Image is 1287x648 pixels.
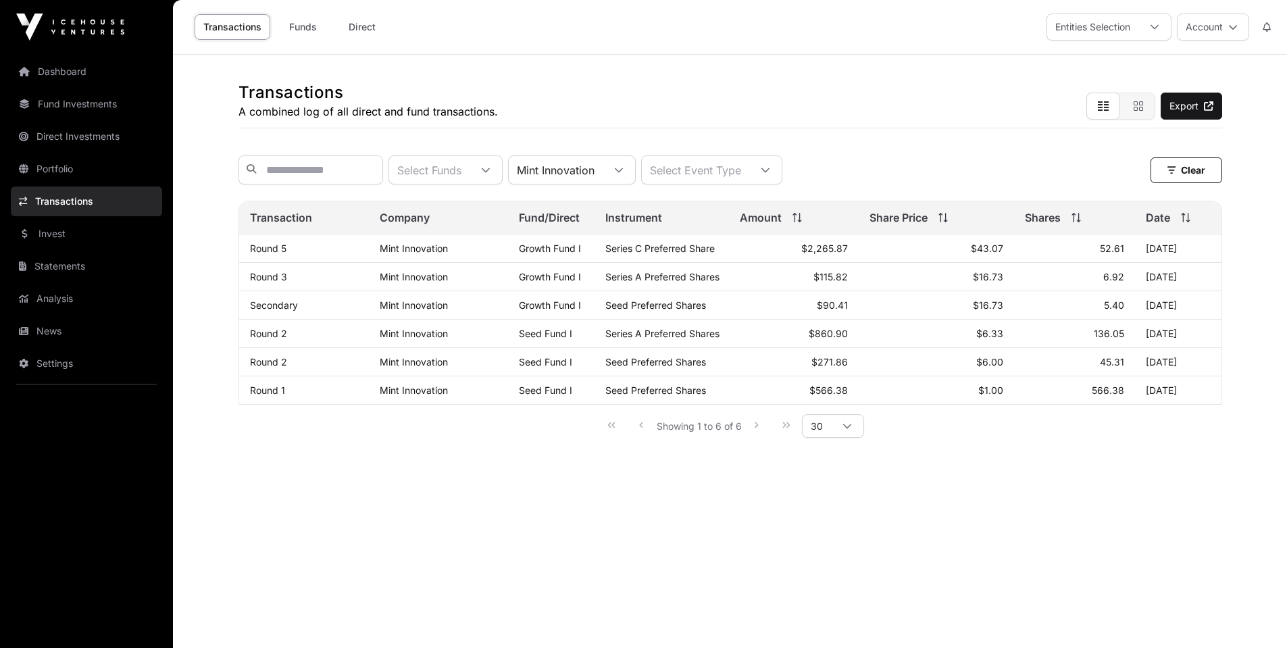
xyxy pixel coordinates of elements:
span: Seed Preferred Shares [605,384,706,396]
a: Statements [11,251,162,281]
iframe: Chat Widget [1219,583,1287,648]
span: Date [1146,209,1170,226]
td: $90.41 [729,291,859,320]
a: Transactions [195,14,270,40]
button: Account [1177,14,1249,41]
a: Seed Fund I [519,356,572,368]
a: Secondary [250,299,298,311]
a: News [11,316,162,346]
span: Fund/Direct [519,209,580,226]
td: [DATE] [1135,348,1221,376]
span: 566.38 [1092,384,1124,396]
div: Select Funds [389,156,470,184]
span: Series C Preferred Share [605,243,715,254]
span: Share Price [869,209,928,226]
a: Mint Innovation [380,328,448,339]
td: $860.90 [729,320,859,348]
a: Mint Innovation [380,271,448,282]
span: $43.07 [971,243,1003,254]
span: Transaction [250,209,312,226]
td: [DATE] [1135,376,1221,405]
span: $1.00 [978,384,1003,396]
a: Dashboard [11,57,162,86]
span: Seed Preferred Shares [605,299,706,311]
a: Analysis [11,284,162,314]
a: Fund Investments [11,89,162,119]
a: Round 2 [250,356,287,368]
a: Invest [11,219,162,249]
span: Series A Preferred Shares [605,328,720,339]
a: Transactions [11,186,162,216]
a: Growth Fund I [519,243,581,254]
p: A combined log of all direct and fund transactions. [238,103,498,120]
div: Mint Innovation [509,156,603,184]
a: Export [1161,93,1222,120]
a: Mint Innovation [380,299,448,311]
span: 52.61 [1100,243,1124,254]
a: Settings [11,349,162,378]
a: Direct Investments [11,122,162,151]
div: Entities Selection [1047,14,1138,40]
span: 6.92 [1103,271,1124,282]
td: [DATE] [1135,320,1221,348]
td: [DATE] [1135,263,1221,291]
span: Showing 1 to 6 of 6 [657,420,742,432]
h1: Transactions [238,82,498,103]
a: Round 5 [250,243,286,254]
a: Funds [276,14,330,40]
span: 136.05 [1094,328,1124,339]
td: $115.82 [729,263,859,291]
a: Round 3 [250,271,287,282]
span: $6.33 [976,328,1003,339]
span: $6.00 [976,356,1003,368]
img: Icehouse Ventures Logo [16,14,124,41]
a: Seed Fund I [519,384,572,396]
a: Mint Innovation [380,356,448,368]
a: Round 1 [250,384,285,396]
span: Instrument [605,209,662,226]
a: Direct [335,14,389,40]
div: Select Event Type [642,156,749,184]
span: 45.31 [1100,356,1124,368]
span: Series A Preferred Shares [605,271,720,282]
a: Round 2 [250,328,287,339]
button: Clear [1151,157,1222,183]
td: $271.86 [729,348,859,376]
span: $16.73 [973,299,1003,311]
a: Growth Fund I [519,271,581,282]
a: Mint Innovation [380,384,448,396]
td: $566.38 [729,376,859,405]
a: Portfolio [11,154,162,184]
a: Mint Innovation [380,243,448,254]
td: $2,265.87 [729,234,859,263]
span: Seed Preferred Shares [605,356,706,368]
a: Seed Fund I [519,328,572,339]
span: Company [380,209,430,226]
td: [DATE] [1135,234,1221,263]
span: Shares [1025,209,1061,226]
span: Rows per page [803,415,831,437]
span: $16.73 [973,271,1003,282]
span: 5.40 [1104,299,1124,311]
a: Growth Fund I [519,299,581,311]
span: Amount [740,209,782,226]
td: [DATE] [1135,291,1221,320]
